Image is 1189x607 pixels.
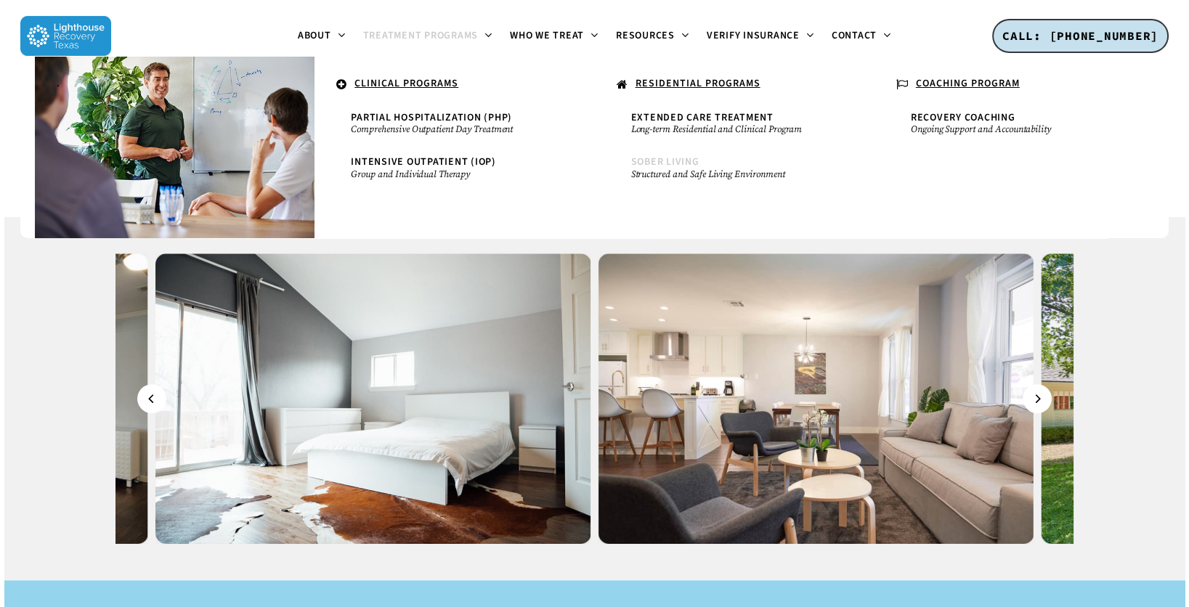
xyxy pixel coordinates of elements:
[889,71,1140,99] a: COACHING PROGRAM
[351,168,558,180] small: Group and Individual Therapy
[624,105,845,142] a: Extended Care TreatmentLong-term Residential and Clinical Program
[598,253,1034,544] img: soberlivingdallas-4
[624,150,845,187] a: Sober LivingStructured and Safe Living Environment
[20,16,111,56] img: Lighthouse Recovery Texas
[363,28,479,43] span: Treatment Programs
[631,110,774,125] span: Extended Care Treatment
[344,105,565,142] a: Partial Hospitalization (PHP)Comprehensive Outpatient Day Treatment
[501,30,607,42] a: Who We Treat
[351,155,496,169] span: Intensive Outpatient (IOP)
[911,110,1015,125] span: Recovery Coaching
[354,30,502,42] a: Treatment Programs
[1023,384,1052,413] button: Next
[823,30,900,42] a: Contact
[49,71,300,97] a: .
[607,30,698,42] a: Resources
[289,30,354,42] a: About
[298,28,331,43] span: About
[698,30,823,42] a: Verify Insurance
[636,76,760,91] u: RESIDENTIAL PROGRAMS
[992,19,1169,54] a: CALL: [PHONE_NUMBER]
[57,76,60,91] span: .
[351,110,512,125] span: Partial Hospitalization (PHP)
[137,384,166,413] button: Previous
[344,150,565,187] a: Intensive Outpatient (IOP)Group and Individual Therapy
[832,28,877,43] span: Contact
[911,123,1118,135] small: Ongoing Support and Accountability
[354,76,458,91] u: CLINICAL PROGRAMS
[351,123,558,135] small: Comprehensive Outpatient Day Treatment
[904,105,1125,142] a: Recovery CoachingOngoing Support and Accountability
[631,123,838,135] small: Long-term Residential and Clinical Program
[1002,28,1158,43] span: CALL: [PHONE_NUMBER]
[707,28,800,43] span: Verify Insurance
[631,155,699,169] span: Sober Living
[155,253,591,544] img: soberlivingdallas-1
[616,28,675,43] span: Resources
[916,76,1020,91] u: COACHING PROGRAM
[609,71,860,99] a: RESIDENTIAL PROGRAMS
[329,71,580,99] a: CLINICAL PROGRAMS
[510,28,584,43] span: Who We Treat
[631,168,838,180] small: Structured and Safe Living Environment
